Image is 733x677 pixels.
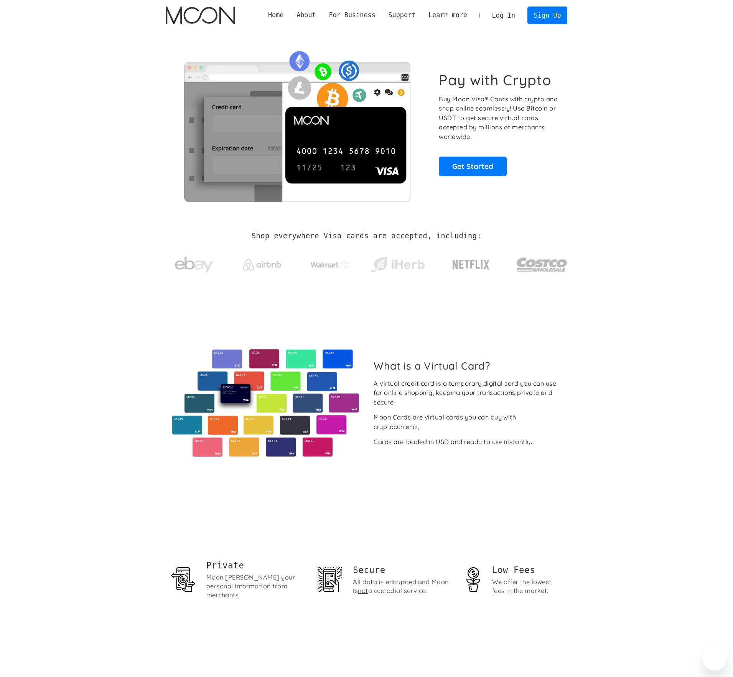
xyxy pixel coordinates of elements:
[166,7,235,24] img: Moon Logo
[171,567,195,591] img: Privacy
[329,10,375,20] div: For Business
[323,10,382,20] div: For Business
[369,247,426,279] a: iHerb
[262,10,290,20] a: Home
[702,646,727,671] iframe: Button to launch messaging window
[492,578,562,595] div: We offer the lowest fees in the market.
[296,10,316,20] div: About
[374,379,561,407] div: A virtual credit card is a temporary digital card you can use for online shopping, keeping your t...
[516,250,568,279] img: Costco
[171,349,360,457] img: Virtual cards from Moon
[461,567,485,591] img: Money stewardship
[374,413,561,431] div: Moon Cards are virtual cards you can buy with cryptocurrency.
[374,360,561,372] h2: What is a Virtual Card?
[290,10,322,20] div: About
[388,10,415,20] div: Support
[439,157,507,176] a: Get Started
[439,71,552,89] h1: Pay with Crypto
[166,46,428,201] img: Moon Cards let you spend your crypto anywhere Visa is accepted.
[486,7,522,24] a: Log In
[369,255,426,275] img: iHerb
[243,259,281,271] img: Airbnb
[358,587,368,594] span: not
[353,578,452,595] div: All data is encrypted and Moon is a custodial service.
[175,253,213,277] img: ebay
[318,567,342,591] img: Security
[206,560,305,571] h1: Private
[452,255,490,274] img: Netflix
[439,94,559,142] p: Buy Moon Visa® Cards with crypto and shop online seamlessly! Use Bitcoin or USDT to get secure vi...
[166,7,235,24] a: home
[428,10,467,20] div: Learn more
[527,7,567,24] a: Sign Up
[166,245,223,281] a: ebay
[206,573,305,599] div: Moon [PERSON_NAME] your personal information from merchants.
[382,10,422,20] div: Support
[301,253,358,273] a: Walmart
[516,243,568,283] a: Costco
[422,10,474,20] div: Learn more
[311,260,349,269] img: Walmart
[437,248,506,278] a: Netflix
[374,437,532,447] div: Cards are loaded in USD and ready to use instantly.
[353,564,452,576] h2: Secure
[492,564,562,576] h1: Low Fees
[252,232,481,240] h2: Shop everywhere Visa cards are accepted, including:
[233,251,290,274] a: Airbnb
